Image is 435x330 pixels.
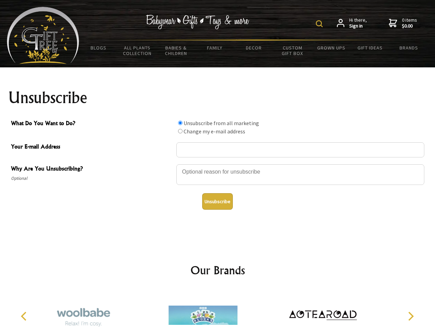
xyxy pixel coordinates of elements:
[17,309,32,324] button: Previous
[273,41,312,60] a: Custom Gift Box
[11,164,173,174] span: Why Are You Unsubscribing?
[402,17,417,29] span: 0 items
[349,17,367,29] span: Hi there,
[7,7,79,64] img: Babyware - Gifts - Toys and more...
[8,89,427,106] h1: Unsubscribe
[202,193,233,210] button: Unsubscribe
[176,164,424,185] textarea: Why Are You Unsubscribing?
[196,41,235,55] a: Family
[157,41,196,60] a: Babies & Children
[312,41,351,55] a: Grown Ups
[178,121,183,125] input: What Do You Want to Do?
[389,17,417,29] a: 0 items$0.00
[402,23,417,29] strong: $0.00
[178,129,183,133] input: What Do You Want to Do?
[118,41,157,60] a: All Plants Collection
[11,119,173,129] span: What Do You Want to Do?
[146,15,249,29] img: Babywear - Gifts - Toys & more
[184,128,245,135] label: Change my e-mail address
[351,41,390,55] a: Gift Ideas
[337,17,367,29] a: Hi there,Sign in
[234,41,273,55] a: Decor
[11,142,173,152] span: Your E-mail Address
[14,262,422,278] h2: Our Brands
[349,23,367,29] strong: Sign in
[184,120,259,126] label: Unsubscribe from all marketing
[403,309,418,324] button: Next
[316,20,323,27] img: product search
[390,41,428,55] a: Brands
[176,142,424,157] input: Your E-mail Address
[11,174,173,183] span: Optional
[79,41,118,55] a: BLOGS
